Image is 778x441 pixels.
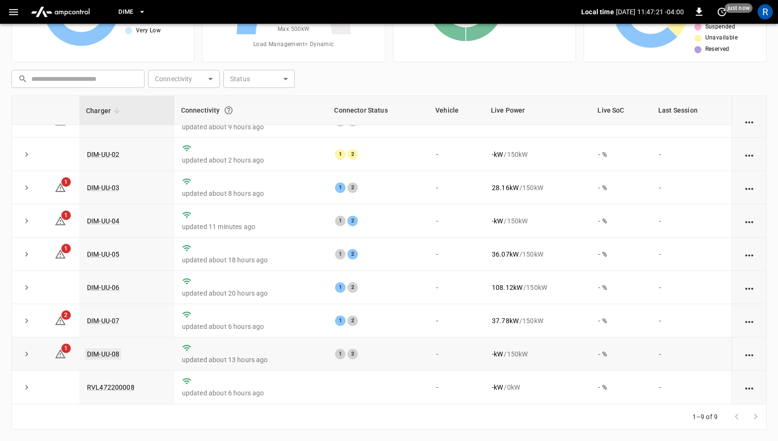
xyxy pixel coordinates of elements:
div: action cell options [743,150,755,159]
span: Reserved [705,45,730,54]
p: - kW [492,383,503,392]
td: - [429,371,484,404]
div: 2 [347,182,358,193]
td: - [652,204,731,238]
td: - % [591,171,652,204]
td: - [652,138,731,171]
div: 1 [335,249,346,259]
p: updated 11 minutes ago [182,222,320,231]
div: 1 [335,349,346,359]
p: updated about 13 hours ago [182,355,320,364]
span: Unavailable [705,33,738,43]
button: Dime [115,3,150,21]
p: Local time [581,7,614,17]
td: - % [591,138,652,171]
div: 2 [347,216,358,226]
td: - % [591,204,652,238]
div: / 150 kW [492,249,583,259]
div: 2 [347,349,358,359]
div: / 150 kW [492,349,583,359]
td: - % [591,238,652,271]
div: action cell options [743,349,755,359]
td: - [429,304,484,337]
a: 2 [55,316,66,324]
a: RVL472200008 [87,383,134,391]
th: Live SoC [591,96,652,125]
div: / 150 kW [492,316,583,326]
a: DIM-UU-05 [87,250,119,258]
td: - % [591,371,652,404]
div: 1 [335,182,346,193]
div: action cell options [743,249,755,259]
button: expand row [19,247,34,261]
div: profile-icon [758,4,773,19]
a: DIM-UU-07 [87,317,119,325]
td: - [429,138,484,171]
p: 28.16 kW [492,183,519,192]
div: action cell options [743,183,755,192]
td: - [429,204,484,238]
span: 1 [61,177,71,187]
div: / 150 kW [492,183,583,192]
a: 1 [55,217,66,224]
p: updated about 9 hours ago [182,122,320,132]
a: 1 [55,350,66,357]
span: Suspended [705,22,736,32]
div: 2 [347,316,358,326]
span: 1 [61,211,71,220]
td: - [652,271,731,304]
th: Last Session [652,96,731,125]
td: - % [591,271,652,304]
span: Load Management = Dynamic [253,40,334,49]
button: set refresh interval [714,4,730,19]
div: 2 [347,282,358,293]
a: DIM-UU-06 [87,284,119,291]
p: 37.78 kW [492,316,519,326]
div: action cell options [743,383,755,392]
a: 1 [55,250,66,258]
td: - % [591,337,652,371]
th: Connector Status [327,96,429,125]
a: DIM-UU-02 [87,151,119,158]
span: Very Low [136,26,161,36]
p: updated about 20 hours ago [182,288,320,298]
p: updated about 8 hours ago [182,189,320,198]
button: expand row [19,214,34,228]
a: DIM-UU-08 [85,348,121,360]
td: - [652,171,731,204]
p: updated about 2 hours ago [182,155,320,165]
button: expand row [19,347,34,361]
div: 1 [335,216,346,226]
button: expand row [19,181,34,195]
span: Max. 500 kW [278,25,310,34]
td: - % [591,304,652,337]
button: expand row [19,380,34,394]
td: - [429,238,484,271]
td: - [429,171,484,204]
span: 1 [61,344,71,353]
div: Connectivity [181,102,321,119]
p: - kW [492,216,503,226]
span: just now [725,3,753,13]
button: Connection between the charger and our software. [220,102,237,119]
div: 2 [347,149,358,160]
button: expand row [19,280,34,295]
p: 36.07 kW [492,249,519,259]
p: 1–9 of 9 [692,412,718,422]
th: Vehicle [429,96,484,125]
p: [DATE] 11:47:21 -04:00 [616,7,684,17]
p: - kW [492,349,503,359]
div: / 150 kW [492,283,583,292]
td: - [652,337,731,371]
th: Action [731,96,766,125]
a: DIM-UU-03 [87,184,119,192]
span: Dime [118,7,134,18]
div: 1 [335,149,346,160]
div: / 150 kW [492,150,583,159]
div: action cell options [743,216,755,226]
div: action cell options [743,283,755,292]
p: updated about 6 hours ago [182,322,320,331]
div: 1 [335,316,346,326]
div: / 150 kW [492,216,583,226]
button: expand row [19,147,34,162]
